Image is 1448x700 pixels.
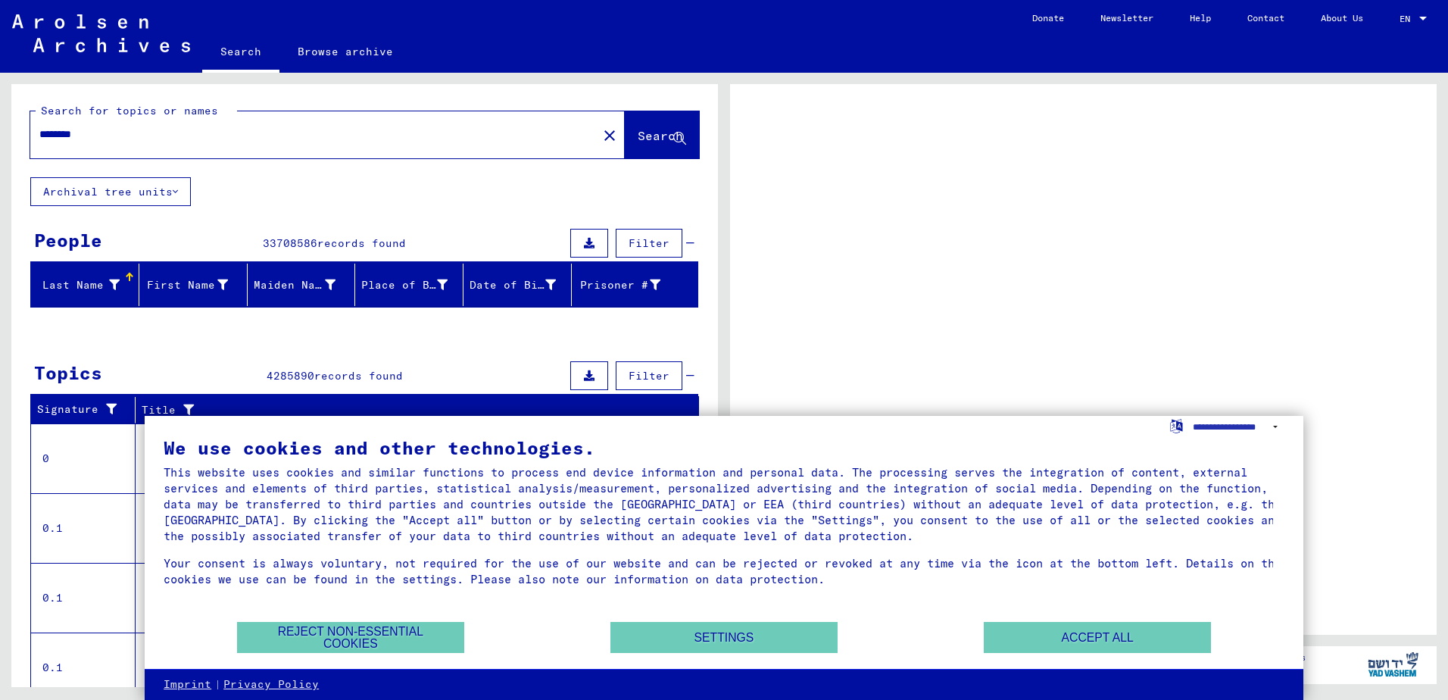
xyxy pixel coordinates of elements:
div: Place of Birth [361,273,467,297]
span: Filter [629,369,669,383]
span: 33708586 [263,236,317,250]
div: Maiden Name [254,273,355,297]
td: 0.1 [31,563,136,633]
div: Topics [34,359,102,386]
button: Accept all [984,622,1211,653]
span: Filter [629,236,669,250]
mat-header-cell: First Name [139,264,248,306]
span: EN [1400,14,1416,24]
div: First Name [145,277,228,293]
a: Privacy Policy [223,677,319,692]
mat-header-cell: Date of Birth [463,264,572,306]
a: Imprint [164,677,211,692]
button: Search [625,111,699,158]
td: 0.1 [31,493,136,563]
mat-icon: close [601,127,619,145]
div: Prisoner # [578,273,679,297]
div: We use cookies and other technologies. [164,439,1284,457]
mat-label: Search for topics or names [41,104,218,117]
div: Date of Birth [470,273,575,297]
td: 0 [31,423,136,493]
img: yv_logo.png [1365,645,1421,683]
span: Search [638,128,683,143]
button: Reject non-essential cookies [237,622,464,653]
div: This website uses cookies and similar functions to process end device information and personal da... [164,464,1284,544]
div: Prisoner # [578,277,660,293]
div: Place of Birth [361,277,448,293]
mat-header-cell: Place of Birth [355,264,463,306]
div: Maiden Name [254,277,336,293]
div: Last Name [37,277,120,293]
span: 4285890 [267,369,314,383]
div: Signature [37,402,123,417]
mat-header-cell: Maiden Name [248,264,356,306]
button: Clear [594,120,625,150]
button: Filter [616,229,682,258]
div: Signature [37,398,139,422]
span: records found [314,369,403,383]
span: records found [317,236,406,250]
div: First Name [145,273,247,297]
img: Arolsen_neg.svg [12,14,190,52]
mat-header-cell: Last Name [31,264,139,306]
div: Title [142,398,684,422]
div: Your consent is always voluntary, not required for the use of our website and can be rejected or ... [164,555,1284,587]
div: Title [142,402,669,418]
a: Browse archive [279,33,411,70]
div: Last Name [37,273,139,297]
button: Archival tree units [30,177,191,206]
mat-header-cell: Prisoner # [572,264,697,306]
div: Date of Birth [470,277,556,293]
button: Settings [610,622,838,653]
div: People [34,227,102,254]
button: Filter [616,361,682,390]
a: Search [202,33,279,73]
